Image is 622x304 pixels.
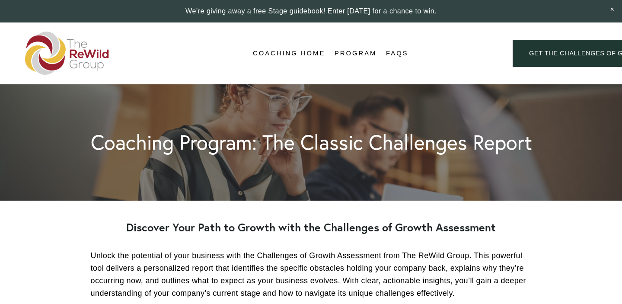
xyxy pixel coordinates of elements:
[126,220,496,234] strong: Discover Your Path to Growth with the Challenges of Growth Assessment
[335,47,377,60] a: Program
[91,132,532,152] h1: Coaching Program: The Classic Challenges Report
[25,32,110,75] img: The ReWild Group
[386,47,408,60] a: FAQs
[253,47,325,60] a: Coaching Home
[91,250,532,299] p: Unlock the potential of your business with the Challenges of Growth Assessment from The ReWild Gr...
